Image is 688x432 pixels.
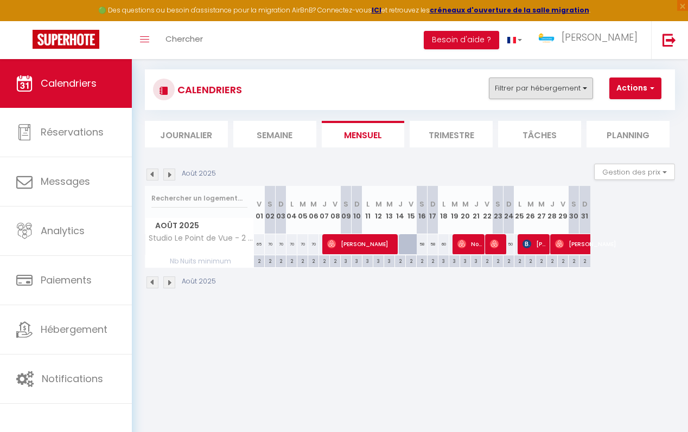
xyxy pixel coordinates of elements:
abbr: L [290,199,294,209]
div: 3 [352,255,362,266]
img: logout [662,33,676,47]
th: 15 [406,186,417,234]
button: Ouvrir le widget de chat LiveChat [9,4,41,37]
abbr: D [430,199,436,209]
th: 03 [276,186,286,234]
div: 2 [514,255,525,266]
th: 01 [254,186,265,234]
div: 70 [297,234,308,254]
abbr: L [442,199,445,209]
span: [PERSON_NAME] [490,234,505,254]
span: Paiements [41,273,92,287]
th: 12 [373,186,384,234]
div: 2 [428,255,438,266]
a: ICI [372,5,381,15]
p: Août 2025 [182,276,216,287]
th: 04 [286,186,297,234]
abbr: V [485,199,489,209]
div: 2 [276,255,286,266]
th: 24 [504,186,514,234]
abbr: J [474,199,479,209]
abbr: M [451,199,458,209]
div: 2 [536,255,546,266]
div: 2 [319,255,329,266]
abbr: V [409,199,413,209]
th: 09 [341,186,352,234]
span: Hébergement [41,323,107,336]
abbr: D [582,199,588,209]
th: 19 [449,186,460,234]
li: Tâches [498,121,581,147]
div: 3 [449,255,460,266]
div: 2 [395,255,405,266]
abbr: M [310,199,317,209]
span: Chercher [165,33,203,44]
th: 14 [395,186,406,234]
div: 70 [308,234,319,254]
div: 70 [265,234,276,254]
li: Semaine [233,121,316,147]
th: 25 [514,186,525,234]
th: 05 [297,186,308,234]
abbr: S [419,199,424,209]
abbr: M [300,199,306,209]
abbr: V [560,199,565,209]
th: 08 [330,186,341,234]
div: 58 [428,234,438,254]
th: 27 [536,186,547,234]
li: Mensuel [322,121,405,147]
span: Analytics [41,224,85,237]
button: Actions [609,78,661,99]
a: ... [PERSON_NAME] [530,21,651,59]
span: Messages [41,175,90,188]
abbr: M [538,199,545,209]
abbr: S [571,199,576,209]
div: 50 [504,234,514,254]
span: Studio Le Point de Vue - 2 voyageurs [147,234,256,242]
div: 3 [341,255,351,266]
th: 31 [579,186,590,234]
th: 22 [482,186,493,234]
span: Nourdine Boinahery [457,234,483,254]
span: Réservations [41,125,104,139]
div: 2 [547,255,557,266]
th: 06 [308,186,319,234]
div: 70 [276,234,286,254]
div: 2 [558,255,568,266]
th: 26 [525,186,536,234]
th: 02 [265,186,276,234]
th: 17 [428,186,438,234]
span: Nb Nuits minimum [145,255,253,267]
abbr: D [506,199,512,209]
abbr: D [354,199,360,209]
div: 3 [362,255,373,266]
abbr: J [322,199,327,209]
div: 2 [525,255,536,266]
p: Août 2025 [182,169,216,179]
div: 2 [406,255,416,266]
img: ... [538,33,555,43]
th: 21 [471,186,482,234]
abbr: M [527,199,534,209]
div: 2 [330,255,340,266]
div: 2 [493,255,503,266]
th: 29 [558,186,569,234]
li: Planning [587,121,670,147]
h3: CALENDRIERS [175,78,242,102]
span: Notifications [42,372,103,385]
div: 2 [569,255,579,266]
th: 10 [352,186,362,234]
div: 2 [254,255,264,266]
div: 3 [460,255,470,266]
abbr: V [333,199,337,209]
th: 18 [438,186,449,234]
abbr: J [398,199,403,209]
abbr: L [366,199,370,209]
div: 2 [308,255,318,266]
button: Filtrer par hébergement [489,78,593,99]
span: [PERSON_NAME] [562,30,638,44]
th: 07 [319,186,330,234]
div: 60 [438,234,449,254]
div: 3 [438,255,449,266]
